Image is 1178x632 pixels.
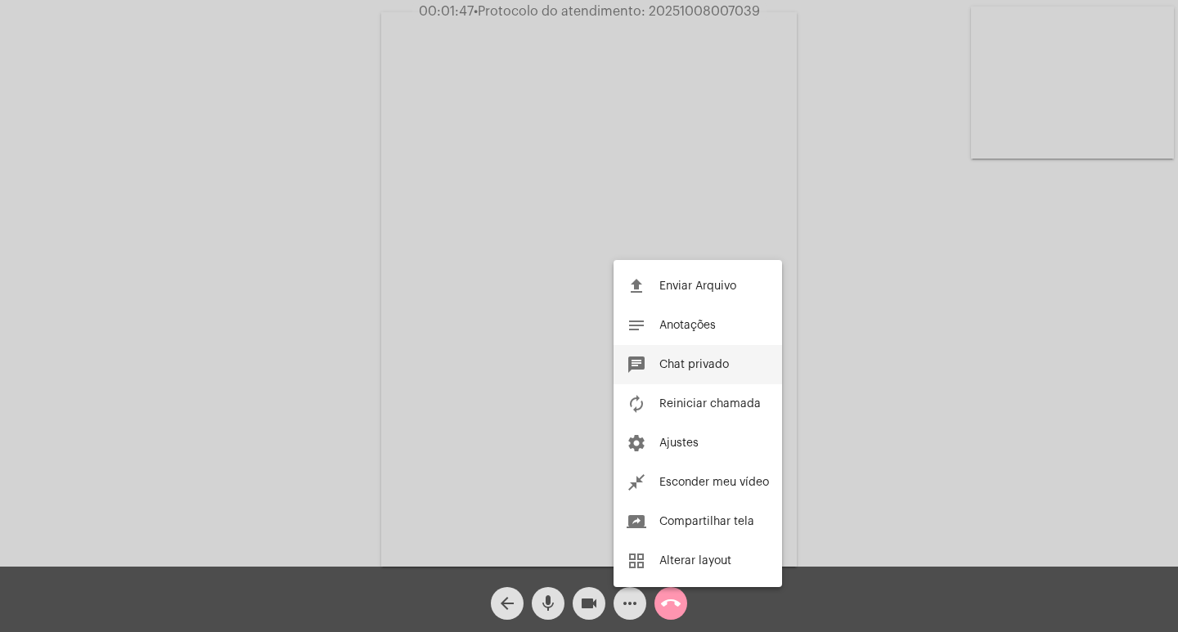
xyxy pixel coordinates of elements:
[659,437,699,449] span: Ajustes
[659,359,729,370] span: Chat privado
[659,555,731,567] span: Alterar layout
[627,276,646,296] mat-icon: file_upload
[627,473,646,492] mat-icon: close_fullscreen
[627,394,646,414] mat-icon: autorenew
[659,280,736,292] span: Enviar Arquivo
[659,477,769,488] span: Esconder meu vídeo
[627,512,646,531] mat-icon: screen_share
[627,355,646,374] mat-icon: chat
[627,433,646,453] mat-icon: settings
[659,398,761,410] span: Reiniciar chamada
[627,551,646,571] mat-icon: grid_view
[627,316,646,335] mat-icon: notes
[659,320,716,331] span: Anotações
[659,516,754,527] span: Compartilhar tela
